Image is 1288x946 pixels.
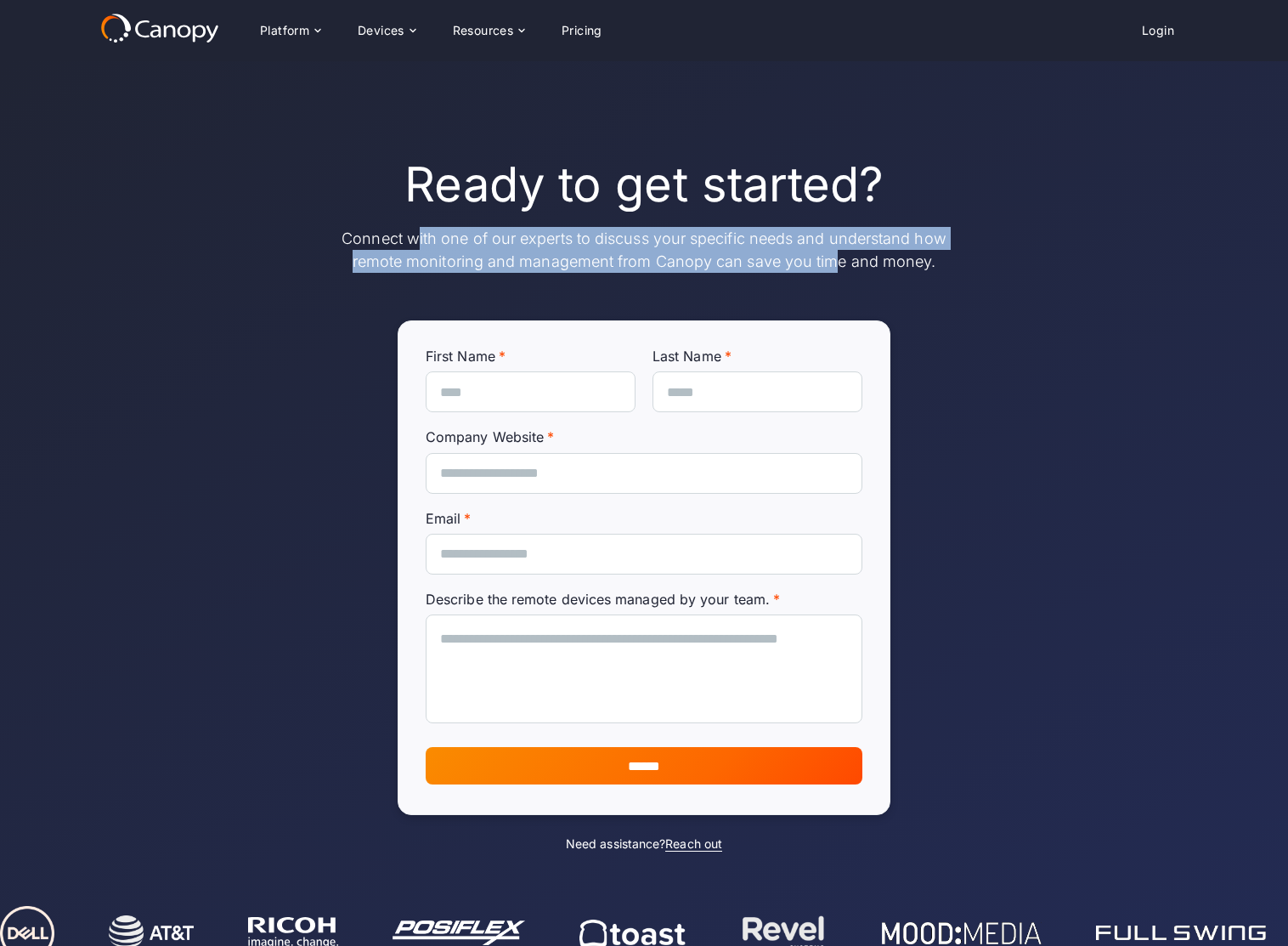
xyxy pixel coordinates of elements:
span: Describe the remote devices managed by your team. [426,591,770,608]
div: Platform [260,25,309,37]
span: Company Website [426,428,544,445]
img: Canopy works with Posiflex [385,921,517,945]
img: Canopy works with Full Swing [1089,926,1259,940]
div: Resources [439,14,538,48]
p: Connect with one of our experts to discuss your specific needs and understand how remote monitori... [338,227,950,273]
div: Need assistance? [338,836,950,853]
a: Reach out [665,836,722,852]
h1: Ready to get started? [404,156,884,213]
a: Pricing [548,14,616,47]
span: First Name [426,348,495,365]
a: Login [1128,14,1188,47]
span: Last Name [652,348,721,365]
span: Email [426,510,460,527]
div: Platform [246,14,334,48]
div: Devices [344,14,429,48]
img: Canopy works with Mood Media [874,922,1035,944]
div: Devices [358,25,404,37]
div: Resources [453,25,514,37]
